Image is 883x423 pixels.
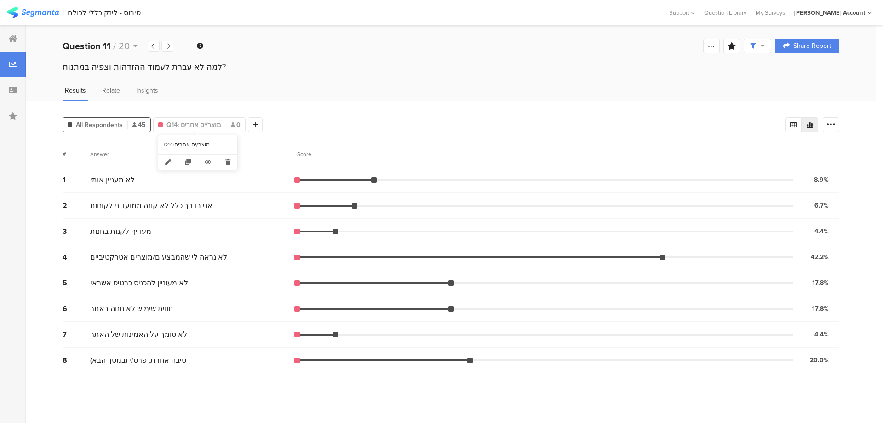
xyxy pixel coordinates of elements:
div: Support [669,6,695,20]
span: 45 [132,120,146,130]
a: Question Library [700,8,751,17]
span: Relate [102,86,120,95]
a: My Surveys [751,8,790,17]
span: / [113,39,116,53]
div: : [173,141,174,149]
span: Results [65,86,86,95]
span: סיבה אחרת, פרט/י (במסך הבא) [90,355,186,365]
div: Answer [90,150,109,158]
div: | [63,7,64,18]
span: לא מעוניין להכניס כרטיס אשראי [90,278,188,288]
div: 42.2% [811,252,829,262]
div: [PERSON_NAME] Account [794,8,865,17]
div: מוצר/ים אחרים [174,141,232,149]
div: סיבוס - לינק כללי לכולם [68,8,141,17]
span: לא נראה לי שהמבצעים/מוצרים אטרקטיביים [90,252,227,262]
div: 6.7% [814,201,829,210]
div: 5 [63,278,90,288]
b: Question 11 [63,39,110,53]
div: Q14 [164,141,173,149]
div: 17.8% [812,304,829,313]
span: Q14: מוצר/ים אחרים [166,120,221,130]
div: 2 [63,200,90,211]
div: 8.9% [814,175,829,185]
span: Share Report [793,43,831,49]
span: All Respondents [76,120,123,130]
div: 8 [63,355,90,365]
div: 20.0% [810,355,829,365]
img: segmanta logo [7,7,59,18]
div: Score [297,150,316,158]
span: חווית שימוש לא נוחה באתר [90,303,173,314]
div: 17.8% [812,278,829,288]
div: 3 [63,226,90,237]
span: Insights [136,86,158,95]
div: 6 [63,303,90,314]
span: לא סומך על האמינות של האתר [90,329,187,340]
span: 20 [119,39,130,53]
span: מעדיף לקנות בחנות [90,226,151,237]
div: למה לא עברת לעמוד ההזדהות וצפיה במתנות? [63,61,839,73]
div: # [63,150,90,158]
span: 0 [231,120,241,130]
div: 7 [63,329,90,340]
div: 1 [63,174,90,185]
div: 4 [63,252,90,262]
span: אני בדרך כלל לא קונה ממועדוני לקוחות [90,200,212,211]
div: 4.4% [814,226,829,236]
span: לא מעניין אותי [90,174,135,185]
div: 4.4% [814,330,829,339]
